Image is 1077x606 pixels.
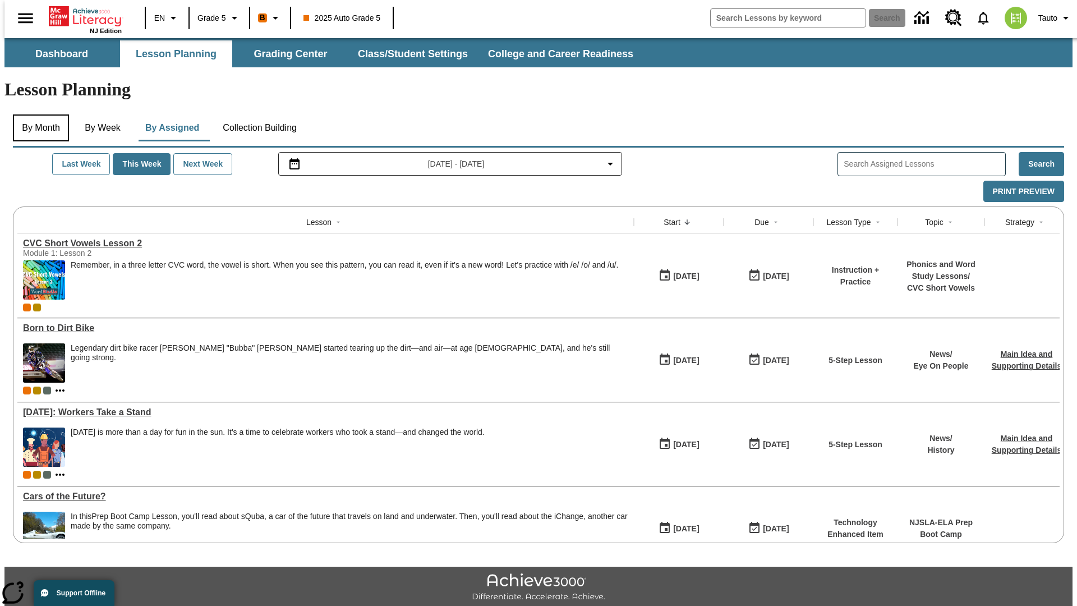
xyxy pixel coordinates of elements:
[23,238,628,249] a: CVC Short Vowels Lesson 2, Lessons
[744,434,793,455] button: 09/10/25: Last day the lesson can be accessed
[908,3,938,34] a: Data Center
[819,264,892,288] p: Instruction + Practice
[234,40,347,67] button: Grading Center
[769,215,783,229] button: Sort
[75,114,131,141] button: By Week
[1005,217,1034,228] div: Strategy
[998,3,1034,33] button: Select a new avatar
[744,518,793,539] button: 08/01/26: Last day the lesson can be accessed
[711,9,866,27] input: search field
[9,2,42,35] button: Open side menu
[927,444,954,456] p: History
[913,348,968,360] p: News /
[903,517,979,540] p: NJSLA-ELA Prep Boot Camp
[33,471,41,479] div: New 2025 class
[969,3,998,33] a: Notifications
[43,471,51,479] div: OL 2025 Auto Grade 6
[23,238,628,249] div: CVC Short Vowels Lesson 2
[23,387,31,394] div: Current Class
[655,518,703,539] button: 09/10/25: First time the lesson was available
[283,157,618,171] button: Select the date range menu item
[57,589,105,597] span: Support Offline
[673,353,699,368] div: [DATE]
[197,12,226,24] span: Grade 5
[673,438,699,452] div: [DATE]
[754,217,769,228] div: Due
[826,217,871,228] div: Lesson Type
[871,215,885,229] button: Sort
[154,12,165,24] span: EN
[23,249,191,258] div: Module 1: Lesson 2
[4,79,1073,100] h1: Lesson Planning
[23,323,628,333] div: Born to Dirt Bike
[53,384,67,397] button: Show more classes
[1019,152,1064,176] button: Search
[33,387,41,394] div: New 2025 class
[1005,7,1027,29] img: avatar image
[903,282,979,294] p: CVC Short Vowels
[23,471,31,479] div: Current Class
[23,512,65,551] img: High-tech automobile treading water.
[844,156,1005,172] input: Search Assigned Lessons
[1038,12,1057,24] span: Tauto
[23,260,65,300] img: CVC Short Vowels Lesson 2.
[33,304,41,311] div: New 2025 class
[472,573,605,602] img: Achieve3000 Differentiate Accelerate Achieve
[943,215,957,229] button: Sort
[71,512,628,530] testabrev: Prep Boot Camp Lesson, you'll read about sQuba, a car of the future that travels on land and unde...
[655,434,703,455] button: 09/10/25: First time the lesson was available
[428,158,485,170] span: [DATE] - [DATE]
[71,428,485,437] div: [DATE] is more than a day for fun in the sun. It's a time to celebrate workers who took a stand—a...
[23,323,628,333] a: Born to Dirt Bike, Lessons
[71,343,628,362] div: Legendary dirt bike racer [PERSON_NAME] "Bubba" [PERSON_NAME] started tearing up the dirt—and air...
[23,304,31,311] div: Current Class
[23,407,628,417] a: Labor Day: Workers Take a Stand, Lessons
[655,350,703,371] button: 09/10/25: First time the lesson was available
[829,355,882,366] p: 5-Step Lesson
[4,40,643,67] div: SubNavbar
[71,512,628,551] div: In this Prep Boot Camp Lesson, you'll read about sQuba, a car of the future that travels on land ...
[71,428,485,467] div: Labor Day is more than a day for fun in the sun. It's a time to celebrate workers who took a stan...
[763,269,789,283] div: [DATE]
[332,215,345,229] button: Sort
[43,387,51,394] div: OL 2025 Auto Grade 6
[349,40,477,67] button: Class/Student Settings
[71,512,628,531] div: In this
[113,153,171,175] button: This Week
[938,3,969,33] a: Resource Center, Will open in new tab
[673,522,699,536] div: [DATE]
[819,517,892,540] p: Technology Enhanced Item
[673,269,699,283] div: [DATE]
[903,259,979,282] p: Phonics and Word Study Lessons /
[303,12,381,24] span: 2025 Auto Grade 5
[71,260,618,300] div: Remember, in a three letter CVC word, the vowel is short. When you see this pattern, you can read...
[763,353,789,368] div: [DATE]
[254,8,287,28] button: Boost Class color is orange. Change class color
[925,217,943,228] div: Topic
[23,492,628,502] div: Cars of the Future?
[744,350,793,371] button: 09/10/25: Last day the lesson can be accessed
[913,360,968,372] p: Eye On People
[655,265,703,287] button: 09/12/25: First time the lesson was available
[193,8,246,28] button: Grade: Grade 5, Select a grade
[604,157,617,171] svg: Collapse Date Range Filter
[120,40,232,67] button: Lesson Planning
[4,38,1073,67] div: SubNavbar
[992,434,1061,454] a: Main Idea and Supporting Details
[71,260,618,270] p: Remember, in a three letter CVC word, the vowel is short. When you see this pattern, you can read...
[1034,215,1048,229] button: Sort
[34,580,114,606] button: Support Offline
[173,153,232,175] button: Next Week
[23,343,65,383] img: Motocross racer James Stewart flies through the air on his dirt bike.
[71,343,628,383] span: Legendary dirt bike racer James "Bubba" Stewart started tearing up the dirt—and air—at age 4, and...
[23,407,628,417] div: Labor Day: Workers Take a Stand
[763,438,789,452] div: [DATE]
[260,11,265,25] span: B
[1034,8,1077,28] button: Profile/Settings
[983,181,1064,203] button: Print Preview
